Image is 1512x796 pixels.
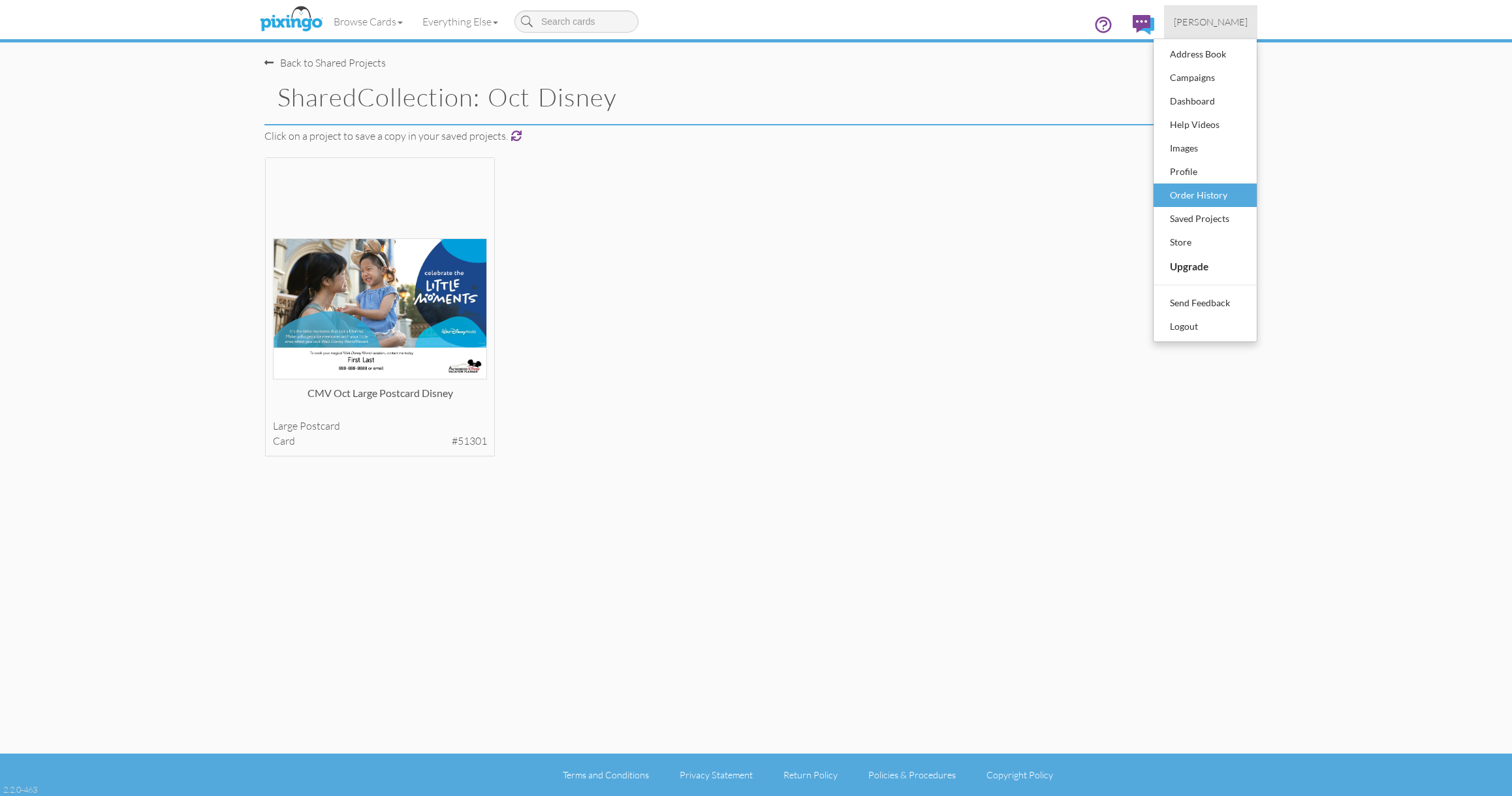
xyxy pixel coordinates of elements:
h1: Collection: Oct Disney [277,84,913,111]
div: Store [1167,232,1244,252]
a: Images [1154,136,1257,160]
a: Order History [1154,183,1257,207]
a: Logout [1154,315,1257,338]
div: card [273,434,488,449]
div: Back to Shared Projects [264,56,386,71]
a: Saved Projects [1154,207,1257,231]
img: comments.svg [1133,15,1154,35]
div: Send Feedback [1167,293,1244,313]
div: Images [1167,138,1244,158]
input: Search cards [514,10,638,33]
span: large [273,419,298,432]
div: CMV Oct Large Postcard Disney [273,386,488,412]
div: Dashboard [1167,91,1244,111]
span: #51301 [452,434,487,449]
div: 2.2.0-463 [3,784,37,795]
div: Saved Projects [1167,209,1244,229]
a: Dashboard [1154,89,1257,113]
div: Profile [1167,162,1244,182]
div: Click on a project to save a copy in your saved projects. [255,129,923,144]
a: Address Book [1154,42,1257,66]
img: 87455-1-1666813859063-544254cb8f8f8af5-qa.jpg [273,238,488,380]
a: Everything Else [413,5,508,38]
a: Copyright Policy [986,769,1053,780]
a: [PERSON_NAME] [1164,5,1257,39]
span: postcard [300,419,340,432]
div: Upgrade [1167,256,1244,277]
div: Campaigns [1167,68,1244,88]
span: Shared [277,82,357,112]
a: Privacy Statement [680,769,753,780]
a: Help Videos [1154,113,1257,136]
a: Profile [1154,160,1257,183]
a: Send Feedback [1154,291,1257,315]
a: Policies & Procedures [868,769,956,780]
a: Store [1154,231,1257,254]
a: Browse Cards [324,5,413,38]
div: Logout [1167,317,1244,336]
a: Upgrade [1154,254,1257,279]
span: [PERSON_NAME] [1174,16,1248,27]
a: Return Policy [783,769,838,780]
a: Campaigns [1154,66,1257,89]
div: Address Book [1167,44,1244,64]
a: Terms and Conditions [563,769,649,780]
div: Help Videos [1167,115,1244,135]
img: pixingo logo [257,3,326,36]
nav-back: Shared Projects [264,42,1248,71]
div: Order History [1167,185,1244,205]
